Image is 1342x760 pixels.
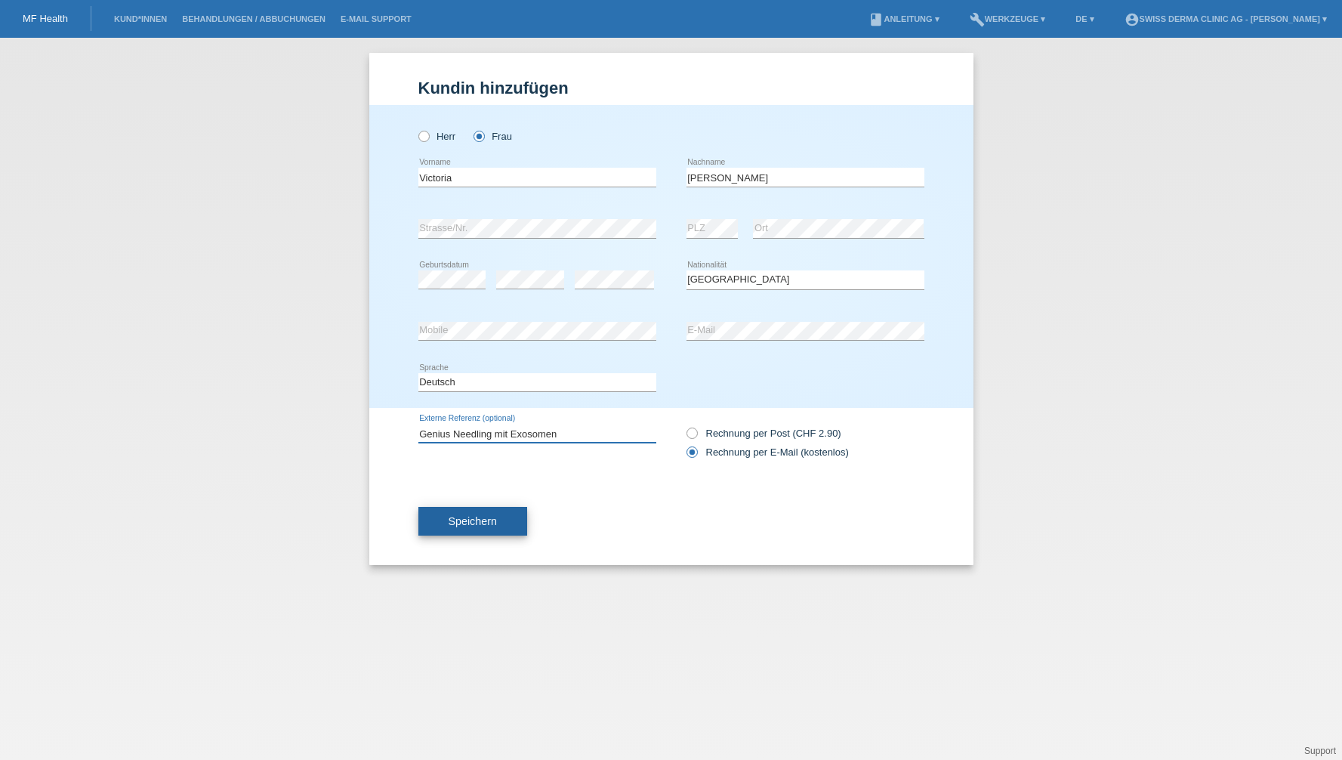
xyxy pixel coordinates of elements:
[418,79,924,97] h1: Kundin hinzufügen
[418,131,428,141] input: Herr
[474,131,512,142] label: Frau
[1304,746,1336,756] a: Support
[23,13,68,24] a: MF Health
[868,12,884,27] i: book
[962,14,1054,23] a: buildWerkzeuge ▾
[686,446,849,458] label: Rechnung per E-Mail (kostenlos)
[970,12,985,27] i: build
[686,428,696,446] input: Rechnung per Post (CHF 2.90)
[861,14,946,23] a: bookAnleitung ▾
[686,446,696,465] input: Rechnung per E-Mail (kostenlos)
[686,428,841,439] label: Rechnung per Post (CHF 2.90)
[418,131,456,142] label: Herr
[1117,14,1334,23] a: account_circleSwiss Derma Clinic AG - [PERSON_NAME] ▾
[474,131,483,141] input: Frau
[449,515,497,527] span: Speichern
[174,14,333,23] a: Behandlungen / Abbuchungen
[1125,12,1140,27] i: account_circle
[106,14,174,23] a: Kund*innen
[418,507,527,536] button: Speichern
[333,14,419,23] a: E-Mail Support
[1068,14,1101,23] a: DE ▾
